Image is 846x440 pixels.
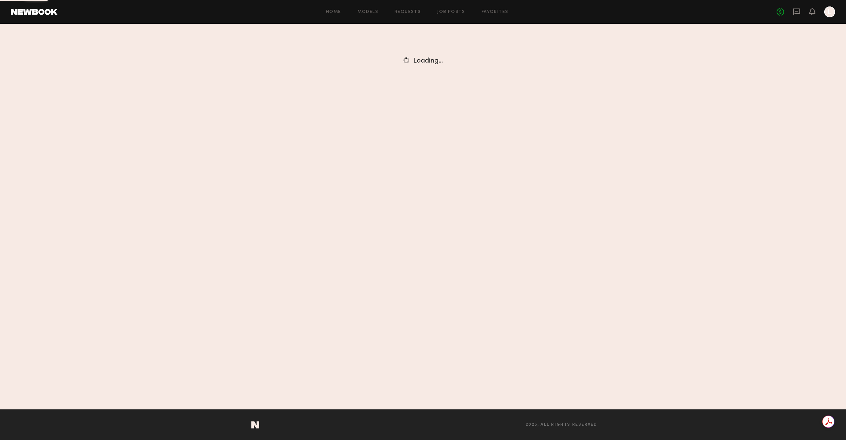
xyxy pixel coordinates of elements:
span: Loading… [413,58,443,64]
a: Favorites [482,10,509,14]
span: 2025, all rights reserved [526,423,597,427]
a: L [824,6,835,17]
a: Requests [395,10,421,14]
a: Models [358,10,378,14]
a: Job Posts [437,10,465,14]
a: Home [326,10,341,14]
